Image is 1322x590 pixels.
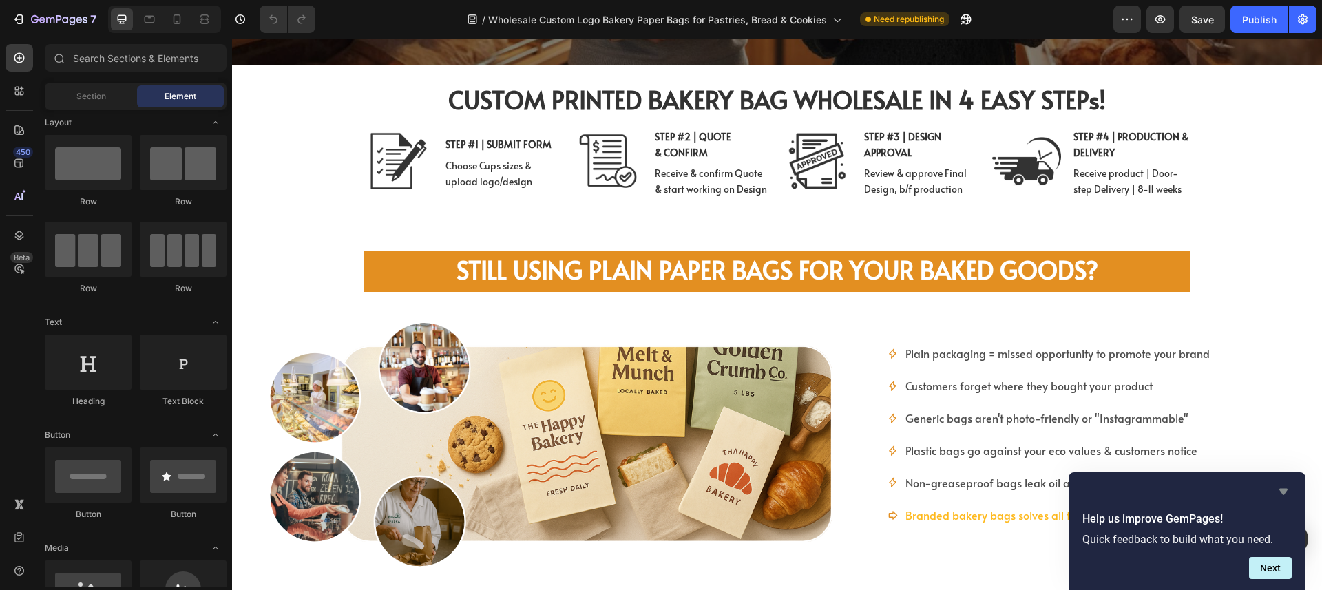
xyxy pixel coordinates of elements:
button: Save [1179,6,1225,33]
span: Toggle open [204,112,227,134]
button: Hide survey [1275,483,1292,500]
span: Text [45,316,62,328]
span: Layout [45,116,72,129]
p: Non-greaseproof bags leak oil and stain easily [673,434,978,454]
strong: STEP #4 | PRODUCTION & DELIVERY [841,92,956,120]
img: gempages_554882697223209794-abe9da32-552d-4466-b210-bbed8421941b.png [551,88,620,157]
div: Heading [45,395,132,408]
button: Next question [1249,557,1292,579]
img: gempages_554882697223209794-fb1d2325-0b94-4ce8-8ced-750aab26ae73.png [342,88,410,157]
span: Review & approve Final Design, b/f production [632,128,735,157]
p: Plain packaging = missed opportunity to promote your brand [673,305,978,325]
div: Row [140,196,227,208]
span: Receive & confirm Quote & start working on Design [423,128,535,157]
div: Beta [10,252,33,263]
p: Customers forget where they bought your product [673,337,978,357]
span: / [482,12,485,27]
img: gempages_554882697223209794-fc4da8fd-c0b7-4afa-840f-a53434875b0c.png [21,282,600,530]
span: Media [45,542,69,554]
div: Button [140,508,227,520]
img: gempages_554882697223209794-e6c0960f-78c0-472c-a3a5-0442d9ae6532.png [760,88,829,157]
span: Save [1191,14,1214,25]
div: Button [45,508,132,520]
iframe: Design area [232,39,1322,590]
span: Button [45,429,70,441]
div: Row [45,282,132,295]
h2: Help us improve GemPages! [1082,511,1292,527]
span: Still Using Plain Paper Bags for Your Baked Goods? [224,214,866,248]
div: Publish [1242,12,1277,27]
button: Publish [1230,6,1288,33]
span: Toggle open [204,311,227,333]
span: Need republishing [874,13,944,25]
p: Plastic bags go against your eco values & customers notice [673,402,978,422]
p: Generic bags aren't photo-friendly or "Instagrammable" [673,370,978,390]
div: Text Block [140,395,227,408]
input: Search Sections & Elements [45,44,227,72]
span: Section [76,90,106,103]
div: Help us improve GemPages! [1082,483,1292,579]
span: Wholesale Custom Logo Bakery Paper Bags for Pastries, Bread & Cookies [488,12,827,27]
button: 7 [6,6,103,33]
div: Undo/Redo [260,6,315,33]
p: 7 [90,11,96,28]
p: Branded bakery bags solves all this with quality, style and sustainable [673,467,1022,487]
div: Row [45,196,132,208]
strong: STEP #2 | QUOTE & CONFIRM [423,92,499,120]
span: Toggle open [204,424,227,446]
span: Toggle open [204,537,227,559]
div: 450 [13,147,33,158]
strong: STEP #3 | DESIGN APPROVAL [632,92,709,120]
span: Receive product | Door-step Delivery | 8-11 weeks [841,128,949,157]
div: Row [140,282,227,295]
span: Element [165,90,196,103]
p: Quick feedback to build what you need. [1082,533,1292,546]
